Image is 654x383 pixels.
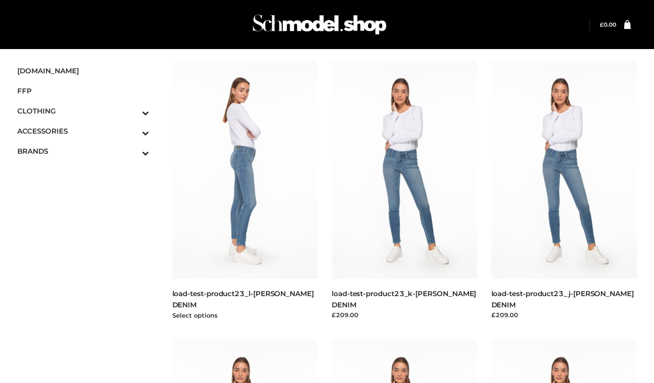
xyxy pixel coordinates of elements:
a: load-test-product23_l-[PERSON_NAME] DENIM [172,289,314,309]
span: BRANDS [17,146,149,156]
button: Toggle Submenu [116,121,149,141]
button: Toggle Submenu [116,101,149,121]
span: FFP [17,85,149,96]
a: £0.00 [600,21,616,28]
img: load-test-product23_j-PARKER SMITH DENIM [491,61,637,279]
bdi: 0.00 [600,21,616,28]
a: load-test-product23_k-[PERSON_NAME] DENIM [332,289,476,309]
a: CLOTHINGToggle Submenu [17,101,149,121]
button: Toggle Submenu [116,141,149,161]
span: CLOTHING [17,106,149,116]
a: [DOMAIN_NAME] [17,61,149,81]
a: FFP [17,81,149,101]
span: ACCESSORIES [17,126,149,136]
img: load-test-product23_k-PARKER SMITH DENIM [332,61,477,279]
img: Schmodel Admin 964 [249,6,390,43]
a: load-test-product23_j-[PERSON_NAME] DENIM [491,289,634,309]
div: £209.00 [491,310,637,319]
span: [DOMAIN_NAME] [17,65,149,76]
a: Select options [172,312,218,319]
div: £209.00 [332,310,477,319]
a: BRANDSToggle Submenu [17,141,149,161]
span: £ [600,21,604,28]
a: ACCESSORIESToggle Submenu [17,121,149,141]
